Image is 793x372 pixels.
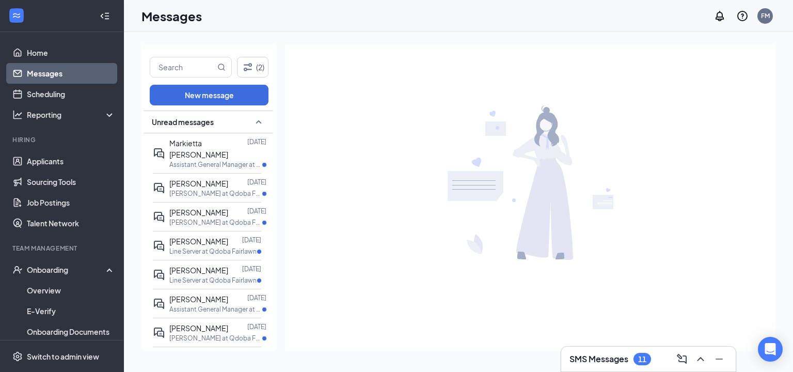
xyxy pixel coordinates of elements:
span: [PERSON_NAME] [169,323,228,333]
p: Line Server at Qdoba Fairlawn [169,247,257,256]
svg: ActiveDoubleChat [153,327,165,339]
p: Assistant General Manager at Qdoba Fairlawn [169,160,262,169]
button: Filter (2) [237,57,268,78]
div: Switch to admin view [27,351,99,362]
a: Messages [27,63,115,84]
svg: QuestionInfo [736,10,749,22]
p: [DATE] [247,178,266,187]
a: E-Verify [27,301,115,321]
span: Unread messages [152,117,214,127]
p: [DATE] [247,322,266,331]
div: Team Management [12,244,113,253]
svg: Settings [12,351,23,362]
a: Sourcing Tools [27,172,115,192]
div: FM [761,11,770,20]
p: Line Server at Qdoba Fairlawn [169,276,257,285]
svg: Minimize [713,353,725,365]
h1: Messages [141,7,202,25]
span: [PERSON_NAME] [169,266,228,275]
p: [PERSON_NAME] at Qdoba Fairlawn [169,334,262,343]
p: [PERSON_NAME] at Qdoba Fairlawn [169,218,262,227]
svg: ChevronUp [694,353,707,365]
div: Hiring [12,135,113,144]
button: Minimize [711,351,727,367]
svg: Filter [242,61,254,73]
p: [DATE] [242,265,261,273]
div: 11 [638,355,646,364]
svg: Analysis [12,110,23,120]
span: [PERSON_NAME] [169,295,228,304]
svg: ActiveDoubleChat [153,211,165,223]
div: Onboarding [27,265,106,275]
a: Overview [27,280,115,301]
p: [DATE] [247,293,266,302]
svg: WorkstreamLogo [11,10,22,21]
svg: Collapse [100,11,110,21]
p: [PERSON_NAME] at Qdoba Fairlawn [169,189,262,198]
div: Reporting [27,110,116,120]
a: Talent Network [27,213,115,234]
button: ComposeMessage [674,351,690,367]
svg: ComposeMessage [676,353,688,365]
button: ChevronUp [692,351,709,367]
p: [DATE] [247,207,266,215]
a: Job Postings [27,192,115,213]
svg: ActiveDoubleChat [153,240,165,252]
a: Home [27,42,115,63]
a: Onboarding Documents [27,321,115,342]
a: Scheduling [27,84,115,104]
svg: Notifications [713,10,726,22]
input: Search [150,57,215,77]
svg: ActiveDoubleChat [153,269,165,281]
p: [DATE] [242,236,261,244]
p: Assistant General Manager at Qdoba Fairlawn [169,305,262,314]
svg: ActiveDoubleChat [153,182,165,194]
button: New message [150,85,268,105]
svg: UserCheck [12,265,23,275]
p: [DATE] [247,137,266,146]
h3: SMS Messages [569,353,628,365]
svg: SmallChevronUp [252,116,265,128]
span: [PERSON_NAME] [169,208,228,217]
svg: MagnifyingGlass [217,63,226,71]
span: Markietta [PERSON_NAME] [169,138,228,159]
span: [PERSON_NAME] [169,179,228,188]
div: Open Intercom Messenger [758,337,783,362]
svg: ActiveDoubleChat [153,147,165,160]
svg: ActiveDoubleChat [153,298,165,310]
a: Applicants [27,151,115,172]
span: [PERSON_NAME] [169,237,228,246]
